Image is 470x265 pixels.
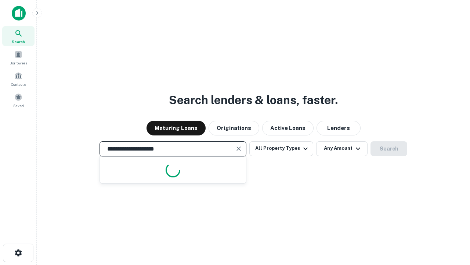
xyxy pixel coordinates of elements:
[316,141,368,156] button: Any Amount
[147,121,206,135] button: Maturing Loans
[317,121,361,135] button: Lenders
[433,206,470,241] iframe: Chat Widget
[12,6,26,21] img: capitalize-icon.png
[249,141,313,156] button: All Property Types
[13,103,24,109] span: Saved
[2,90,35,110] a: Saved
[234,144,244,154] button: Clear
[12,39,25,45] span: Search
[209,121,259,135] button: Originations
[11,81,26,87] span: Contacts
[169,91,338,109] h3: Search lenders & loans, faster.
[10,60,27,66] span: Borrowers
[2,26,35,46] a: Search
[2,69,35,89] a: Contacts
[2,47,35,67] a: Borrowers
[262,121,314,135] button: Active Loans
